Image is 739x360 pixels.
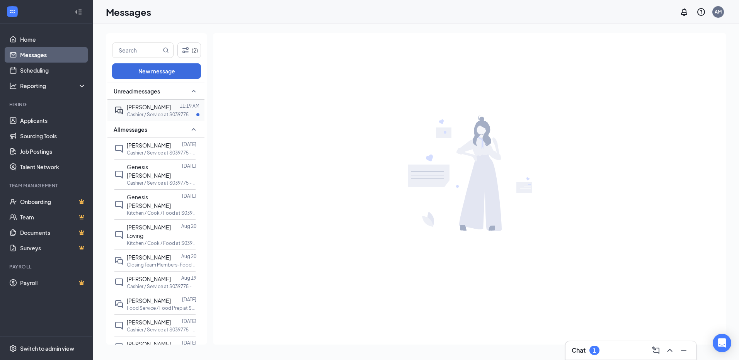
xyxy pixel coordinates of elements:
h1: Messages [106,5,151,19]
p: Aug 20 [181,253,196,260]
span: Unread messages [114,87,160,95]
button: Filter (2) [177,42,201,58]
svg: Collapse [75,8,82,16]
a: OnboardingCrown [20,194,86,209]
span: [PERSON_NAME] [127,297,171,304]
p: Kitchen / Cook / Food at S039775 - [GEOGRAPHIC_DATA], [GEOGRAPHIC_DATA] [127,210,196,216]
svg: DoubleChat [114,256,124,265]
p: Aug 19 [181,275,196,281]
a: DocumentsCrown [20,225,86,240]
button: ChevronUp [664,344,676,357]
svg: Settings [9,345,17,352]
a: Job Postings [20,144,86,159]
svg: ChatInactive [114,144,124,153]
a: Talent Network [20,159,86,175]
p: Cashier / Service at S039775 - [GEOGRAPHIC_DATA], [GEOGRAPHIC_DATA] [127,326,196,333]
svg: ChatInactive [114,170,124,179]
p: 11:19 AM [180,103,199,109]
a: SurveysCrown [20,240,86,256]
p: [DATE] [182,296,196,303]
svg: ChevronUp [665,346,674,355]
svg: WorkstreamLogo [9,8,16,15]
p: Cashier / Service at S039775 - [GEOGRAPHIC_DATA], [GEOGRAPHIC_DATA] [127,111,196,118]
div: Hiring [9,101,85,108]
p: [DATE] [182,163,196,169]
p: [DATE] [182,340,196,346]
svg: MagnifyingGlass [163,47,169,53]
button: New message [112,63,201,79]
span: [PERSON_NAME] [127,104,171,110]
span: [PERSON_NAME] [127,254,171,261]
p: Kitchen / Cook / Food at S039775 - [GEOGRAPHIC_DATA], [GEOGRAPHIC_DATA] [127,240,196,246]
svg: ChatInactive [114,230,124,239]
svg: ActiveDoubleChat [114,106,124,115]
button: Minimize [678,344,690,357]
p: [DATE] [182,193,196,199]
svg: DoubleChat [114,299,124,309]
div: Switch to admin view [20,345,74,352]
div: Team Management [9,182,85,189]
svg: Analysis [9,82,17,90]
div: Reporting [20,82,87,90]
p: Cashier / Service at S039775 - [GEOGRAPHIC_DATA], [GEOGRAPHIC_DATA] [127,149,196,156]
p: Food Service / Food Prep at S039775 - [GEOGRAPHIC_DATA], [GEOGRAPHIC_DATA] [127,305,196,311]
svg: ChatInactive [114,343,124,352]
svg: ChatInactive [114,200,124,209]
svg: Filter [181,46,190,55]
input: Search [112,43,161,58]
svg: Notifications [679,7,689,17]
p: Cashier / Service at S039775 - [GEOGRAPHIC_DATA], [GEOGRAPHIC_DATA] [127,180,196,186]
svg: ComposeMessage [651,346,661,355]
svg: SmallChevronUp [189,87,198,96]
p: Aug 20 [181,223,196,229]
a: Messages [20,47,86,63]
div: Payroll [9,263,85,270]
svg: ChatInactive [114,278,124,287]
a: Applicants [20,113,86,128]
div: AM [715,8,722,15]
p: [DATE] [182,141,196,148]
span: All messages [114,126,147,133]
div: 1 [593,347,596,354]
button: ComposeMessage [650,344,662,357]
p: Closing Team Members-Food Service/Food Prep at S039775 - [GEOGRAPHIC_DATA], [GEOGRAPHIC_DATA] [127,262,196,268]
a: TeamCrown [20,209,86,225]
svg: ChatInactive [114,321,124,330]
span: [PERSON_NAME] [127,275,171,282]
a: Home [20,32,86,47]
p: Cashier / Service at S039775 - [GEOGRAPHIC_DATA], [GEOGRAPHIC_DATA] [127,283,196,290]
span: [PERSON_NAME] [127,319,171,326]
svg: SmallChevronUp [189,125,198,134]
span: [PERSON_NAME] [127,340,171,347]
span: [PERSON_NAME] [127,142,171,149]
a: Scheduling [20,63,86,78]
a: PayrollCrown [20,275,86,290]
svg: QuestionInfo [696,7,706,17]
a: Sourcing Tools [20,128,86,144]
span: Genesis [PERSON_NAME] [127,194,171,209]
svg: Minimize [679,346,688,355]
span: [PERSON_NAME] Loving [127,224,171,239]
p: [DATE] [182,318,196,324]
span: Genesis [PERSON_NAME] [127,163,171,179]
div: Open Intercom Messenger [713,334,731,352]
h3: Chat [572,346,586,355]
